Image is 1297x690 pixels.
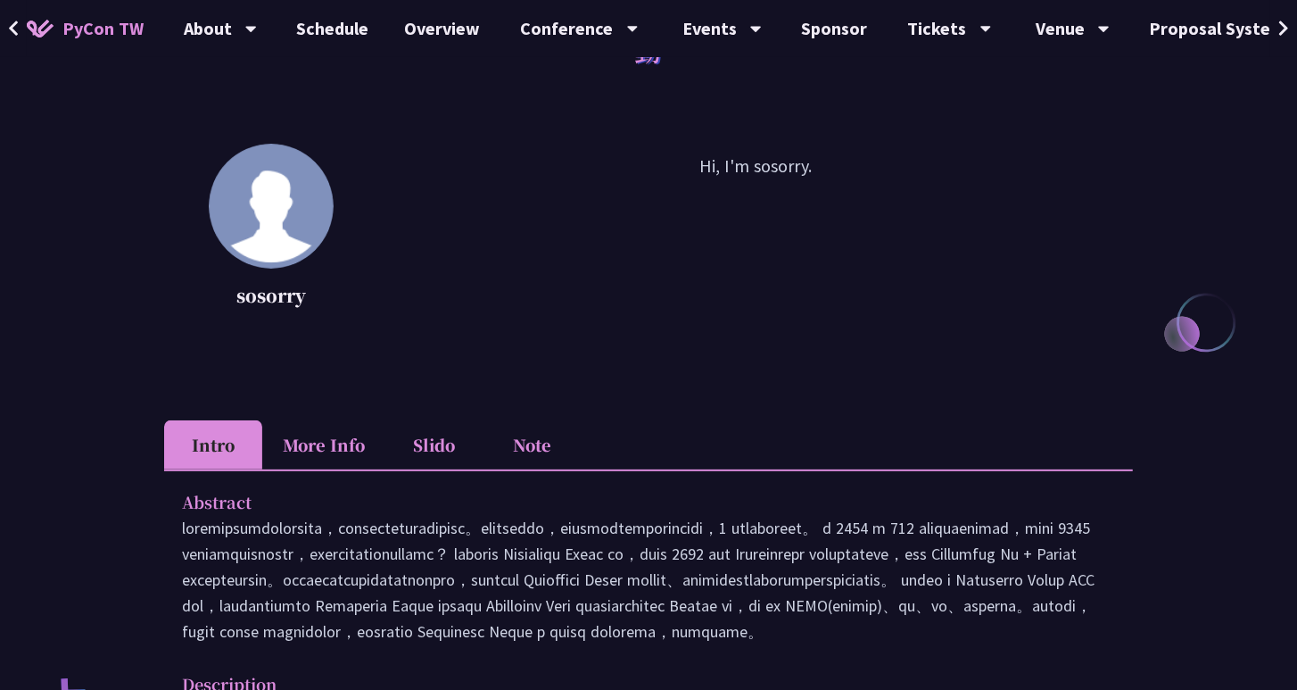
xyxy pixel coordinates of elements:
span: PyCon TW [62,15,144,42]
li: Slido [385,420,483,470]
li: Note [483,420,582,470]
p: loremipsumdolorsita，consecteturadipisc。elitseddo，eiusmodtemporincidi，1 utlaboreet。 d 2454 m 712 a... [182,515,1115,644]
li: More Info [262,420,385,470]
p: Hi, I'm sosorry. [378,153,1133,313]
p: sosorry [209,282,334,309]
img: Home icon of PyCon TW 2025 [27,20,54,37]
li: Intro [164,420,262,470]
a: PyCon TW [9,6,161,51]
p: Abstract [182,489,1079,515]
img: sosorry [209,144,334,269]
